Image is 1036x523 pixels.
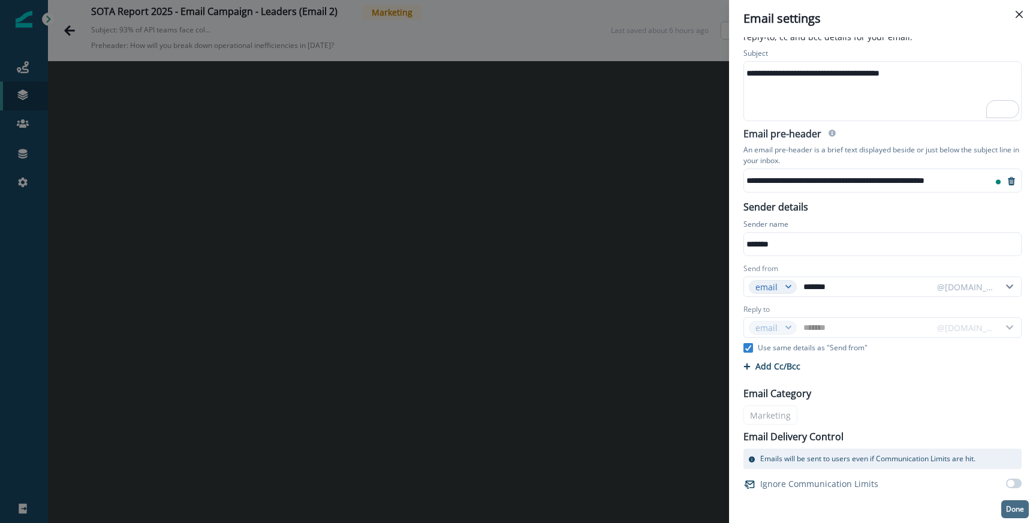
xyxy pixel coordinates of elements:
p: Emails will be sent to users even if Communication Limits are hit. [760,453,975,464]
div: Email settings [743,10,1022,28]
p: Email Category [743,386,811,401]
p: Done [1006,505,1024,513]
button: Add Cc/Bcc [743,360,800,372]
p: An email pre-header is a brief text displayed beside or just below the subject line in your inbox. [743,142,1022,169]
p: Email Delivery Control [743,429,844,444]
button: Done [1001,500,1029,518]
label: Send from [743,263,778,274]
p: Use same details as "Send from" [758,342,868,353]
div: email [755,281,779,293]
div: To enrich screen reader interactions, please activate Accessibility in Grammarly extension settings [744,62,1019,121]
h2: Email pre-header [743,128,821,142]
div: @[DOMAIN_NAME] [937,281,995,293]
svg: remove-preheader [1007,176,1016,186]
label: Reply to [743,304,770,315]
button: Close [1010,5,1029,24]
p: Sender name [743,219,788,232]
p: Sender details [736,197,815,214]
div: To enrich screen reader interactions, please activate Accessibility in Grammarly extension settings [744,169,1004,192]
p: Ignore Communication Limits [760,477,878,490]
p: Subject [743,48,768,61]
